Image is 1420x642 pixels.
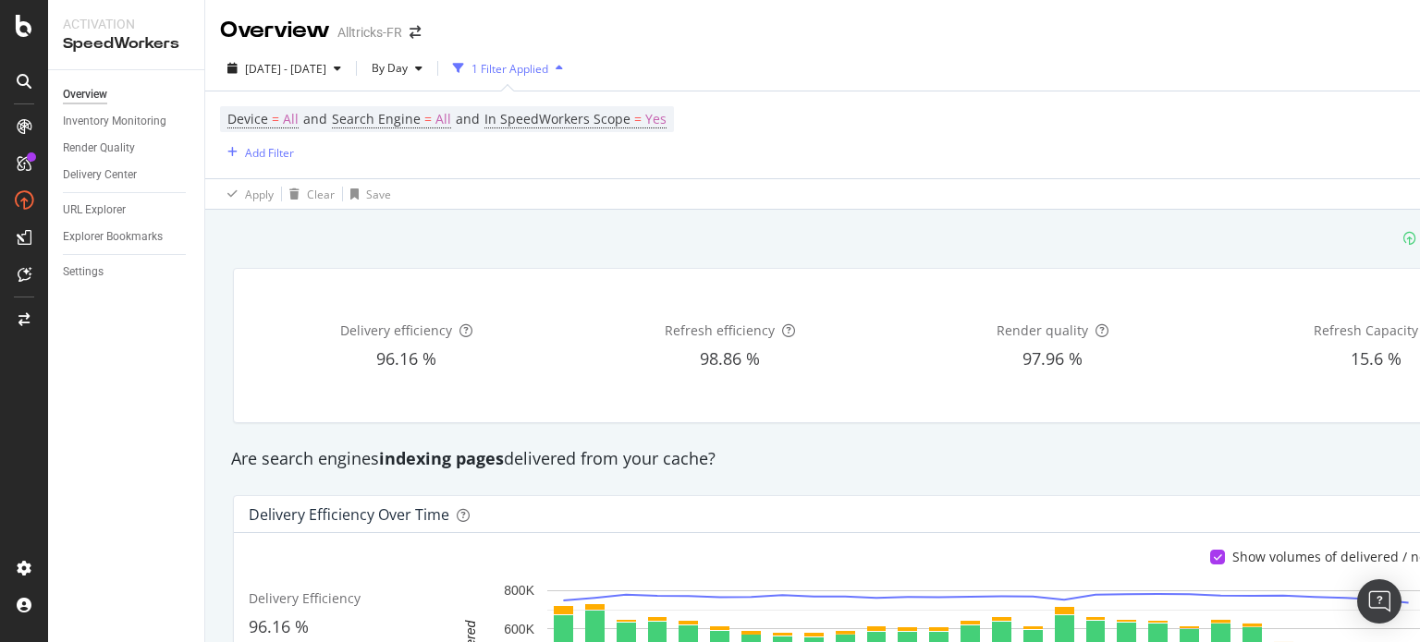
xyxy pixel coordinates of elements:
[63,85,191,104] a: Overview
[1351,347,1402,369] span: 15.6 %
[227,110,268,127] span: Device
[504,584,534,599] text: 800K
[249,505,449,524] div: Delivery Efficiency over time
[376,347,436,369] span: 96.16 %
[410,26,421,39] div: arrow-right-arrow-left
[272,110,279,127] span: =
[63,112,191,131] a: Inventory Monitoring
[340,321,452,339] span: Delivery efficiency
[220,54,349,83] button: [DATE] - [DATE]
[63,139,135,158] div: Render Quality
[63,165,191,185] a: Delivery Center
[456,110,480,127] span: and
[220,179,274,209] button: Apply
[63,33,190,55] div: SpeedWorkers
[220,15,330,46] div: Overview
[303,110,327,127] span: and
[504,622,534,636] text: 600K
[700,347,760,369] span: 98.86 %
[364,54,430,83] button: By Day
[435,106,451,132] span: All
[997,321,1088,339] span: Render quality
[364,60,408,76] span: By Day
[249,615,309,637] span: 96.16 %
[220,141,294,164] button: Add Filter
[343,179,391,209] button: Save
[245,187,274,202] div: Apply
[63,262,191,282] a: Settings
[1314,321,1418,339] span: Refresh Capacity
[471,61,548,77] div: 1 Filter Applied
[63,15,190,33] div: Activation
[63,165,137,185] div: Delivery Center
[446,54,570,83] button: 1 Filter Applied
[63,139,191,158] a: Render Quality
[63,227,191,247] a: Explorer Bookmarks
[379,447,504,469] strong: indexing pages
[307,187,335,202] div: Clear
[249,589,361,607] span: Delivery Efficiency
[1022,347,1083,369] span: 97.96 %
[63,200,126,220] div: URL Explorer
[1357,579,1402,624] div: Open Intercom Messenger
[366,187,391,202] div: Save
[63,112,166,131] div: Inventory Monitoring
[63,85,107,104] div: Overview
[63,227,163,247] div: Explorer Bookmarks
[63,200,191,220] a: URL Explorer
[634,110,642,127] span: =
[665,321,775,339] span: Refresh efficiency
[245,145,294,161] div: Add Filter
[337,23,402,42] div: Alltricks-FR
[283,106,299,132] span: All
[645,106,667,132] span: Yes
[332,110,421,127] span: Search Engine
[424,110,432,127] span: =
[63,262,104,282] div: Settings
[282,179,335,209] button: Clear
[245,61,326,77] span: [DATE] - [DATE]
[484,110,630,127] span: In SpeedWorkers Scope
